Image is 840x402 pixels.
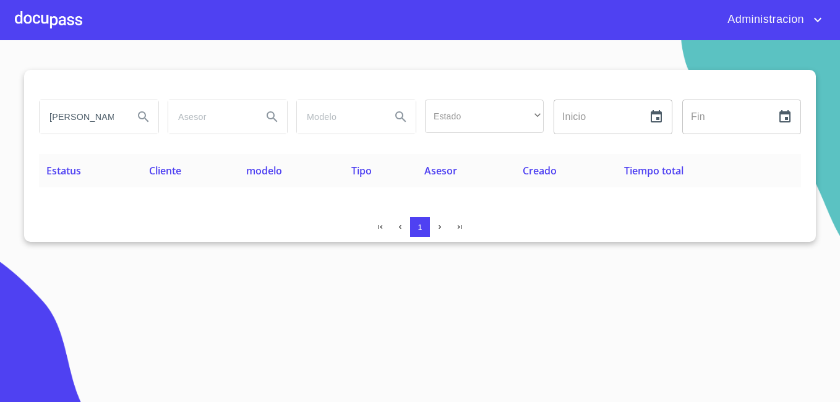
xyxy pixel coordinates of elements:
[149,164,181,177] span: Cliente
[523,164,557,177] span: Creado
[418,223,422,232] span: 1
[624,164,684,177] span: Tiempo total
[386,102,416,132] button: Search
[246,164,282,177] span: modelo
[718,10,810,30] span: Administracion
[129,102,158,132] button: Search
[424,164,457,177] span: Asesor
[351,164,372,177] span: Tipo
[46,164,81,177] span: Estatus
[257,102,287,132] button: Search
[168,100,252,134] input: search
[40,100,124,134] input: search
[718,10,825,30] button: account of current user
[410,217,430,237] button: 1
[425,100,544,133] div: ​
[297,100,381,134] input: search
